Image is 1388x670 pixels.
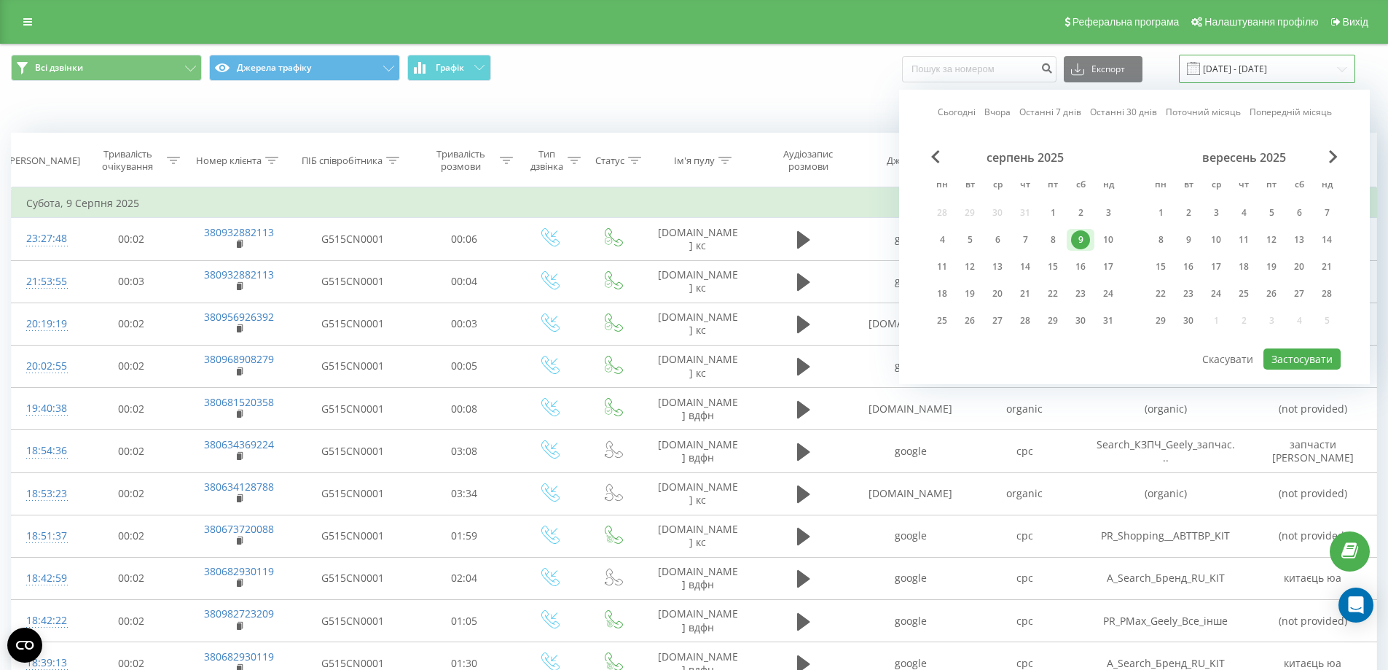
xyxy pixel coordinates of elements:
td: (not provided) [1250,515,1376,557]
abbr: неділя [1097,175,1119,197]
td: [DOMAIN_NAME] [854,388,968,430]
div: серпень 2025 [928,150,1122,165]
td: 01:59 [412,515,517,557]
div: вт 2 вер 2025 р. [1175,202,1202,224]
td: G515CN0001 [294,472,412,515]
input: Пошук за номером [902,56,1056,82]
div: пн 25 серп 2025 р. [928,310,956,332]
td: китаєць юа [1250,557,1376,599]
span: Всі дзвінки [35,62,83,74]
div: 29 [1043,311,1062,330]
a: 380968908279 [204,352,274,366]
div: нд 3 серп 2025 р. [1094,202,1122,224]
div: 23:27:48 [26,225,64,253]
div: пн 15 вер 2025 р. [1147,256,1175,278]
div: 26 [1262,284,1281,303]
div: 2 [1179,203,1198,222]
td: [DOMAIN_NAME] кс [643,218,753,260]
div: 4 [1234,203,1253,222]
div: 30 [1071,311,1090,330]
abbr: п’ятниця [1042,175,1064,197]
div: 31 [1099,311,1118,330]
td: G515CN0001 [294,388,412,430]
div: сб 20 вер 2025 р. [1285,256,1313,278]
div: 23 [1179,284,1198,303]
td: G515CN0001 [294,303,412,345]
div: 30 [1179,311,1198,330]
td: [DOMAIN_NAME] кс [643,472,753,515]
td: google [854,345,968,387]
span: Next Month [1329,150,1338,163]
div: пн 29 вер 2025 р. [1147,310,1175,332]
div: 12 [1262,230,1281,249]
div: сб 2 серп 2025 р. [1067,202,1094,224]
div: 7 [1317,203,1336,222]
td: A_Search_Бренд_RU_KIT [1081,557,1250,599]
div: 26 [960,311,979,330]
div: 25 [933,311,952,330]
td: [DOMAIN_NAME] кс [643,515,753,557]
td: organic [968,388,1081,430]
div: 15 [1151,257,1170,276]
div: 19 [960,284,979,303]
div: 7 [1016,230,1035,249]
td: [DOMAIN_NAME] кс [643,303,753,345]
div: чт 7 серп 2025 р. [1011,229,1039,251]
div: 19:40:38 [26,394,64,423]
td: G515CN0001 [294,515,412,557]
a: 380682930119 [204,564,274,578]
span: Графік [436,63,464,73]
td: google [854,515,968,557]
div: 20:19:19 [26,310,64,338]
td: 01:05 [412,600,517,642]
div: вт 26 серп 2025 р. [956,310,984,332]
div: 13 [1290,230,1309,249]
a: 380681520358 [204,395,274,409]
div: 12 [960,257,979,276]
td: 00:02 [79,303,184,345]
abbr: вівторок [959,175,981,197]
div: пт 29 серп 2025 р. [1039,310,1067,332]
td: google [854,260,968,303]
div: 8 [1043,230,1062,249]
div: Тривалість очікування [92,148,164,173]
a: Останні 7 днів [1019,105,1081,119]
td: 00:03 [79,260,184,303]
td: (not provided) [1250,600,1376,642]
div: 21:53:55 [26,268,64,296]
div: 22 [1151,284,1170,303]
td: 00:02 [79,557,184,599]
td: google [854,430,968,472]
a: Попередній місяць [1250,105,1332,119]
a: Вчора [984,105,1011,119]
div: 22 [1043,284,1062,303]
div: ср 17 вер 2025 р. [1202,256,1230,278]
td: (organic) [1081,472,1250,515]
div: сб 6 вер 2025 р. [1285,202,1313,224]
div: нд 7 вер 2025 р. [1313,202,1341,224]
a: 380634128788 [204,480,274,494]
td: 00:02 [79,515,184,557]
div: 28 [1317,284,1336,303]
span: Previous Month [931,150,940,163]
td: G515CN0001 [294,430,412,472]
td: 00:05 [412,345,517,387]
div: 20 [988,284,1007,303]
div: сб 13 вер 2025 р. [1285,229,1313,251]
div: ср 27 серп 2025 р. [984,310,1011,332]
a: 380932882113 [204,225,274,239]
div: 27 [988,311,1007,330]
div: 18:42:22 [26,607,64,635]
div: 21 [1317,257,1336,276]
div: ср 20 серп 2025 р. [984,283,1011,305]
td: 00:02 [79,218,184,260]
button: Графік [407,55,491,81]
div: вт 12 серп 2025 р. [956,256,984,278]
a: Останні 30 днів [1090,105,1157,119]
div: сб 23 серп 2025 р. [1067,283,1094,305]
div: пт 8 серп 2025 р. [1039,229,1067,251]
td: 00:06 [412,218,517,260]
div: 18:42:59 [26,564,64,593]
div: чт 4 вер 2025 р. [1230,202,1258,224]
div: 14 [1016,257,1035,276]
